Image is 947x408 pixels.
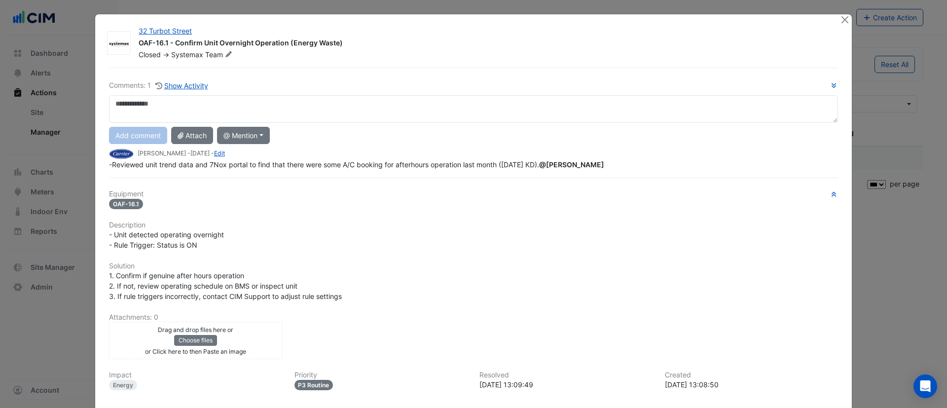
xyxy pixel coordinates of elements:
[109,199,143,209] span: OAF-16.1
[109,221,838,229] h6: Description
[214,149,225,157] a: Edit
[139,27,192,35] a: 32 Turbot Street
[190,149,210,157] span: 2025-04-15 13:09:42
[109,80,209,91] div: Comments: 1
[665,379,838,390] div: [DATE] 13:08:50
[109,148,134,159] img: Carrier
[294,371,468,379] h6: Priority
[138,149,225,158] small: [PERSON_NAME] - -
[139,50,161,59] span: Closed
[539,160,604,169] span: murray.newcombe@carrier.com [Carrier]
[109,190,838,198] h6: Equipment
[171,127,213,144] button: Attach
[479,371,653,379] h6: Resolved
[913,374,937,398] div: Open Intercom Messenger
[665,371,838,379] h6: Created
[109,371,283,379] h6: Impact
[139,38,828,50] div: OAF-16.1 - Confirm Unit Overnight Operation (Energy Waste)
[109,160,606,169] span: -Reviewed unit trend data and 7Nox portal to find that there were some A/C booking for afterhours...
[174,335,217,346] button: Choose files
[109,313,838,322] h6: Attachments: 0
[145,348,246,355] small: or Click here to then Paste an image
[171,50,203,59] span: Systemax
[155,80,209,91] button: Show Activity
[109,230,224,249] span: - Unit detected operating overnight - Rule Trigger: Status is ON
[294,380,333,390] div: P3 Routine
[109,271,342,300] span: 1. Confirm if genuine after hours operation 2. If not, review operating schedule on BMS or inspec...
[839,14,850,25] button: Close
[163,50,169,59] span: ->
[109,380,137,390] div: Energy
[479,379,653,390] div: [DATE] 13:09:49
[108,38,130,48] img: Systemax
[158,326,233,334] small: Drag and drop files here or
[109,262,838,270] h6: Solution
[205,50,234,60] span: Team
[217,127,270,144] button: @ Mention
